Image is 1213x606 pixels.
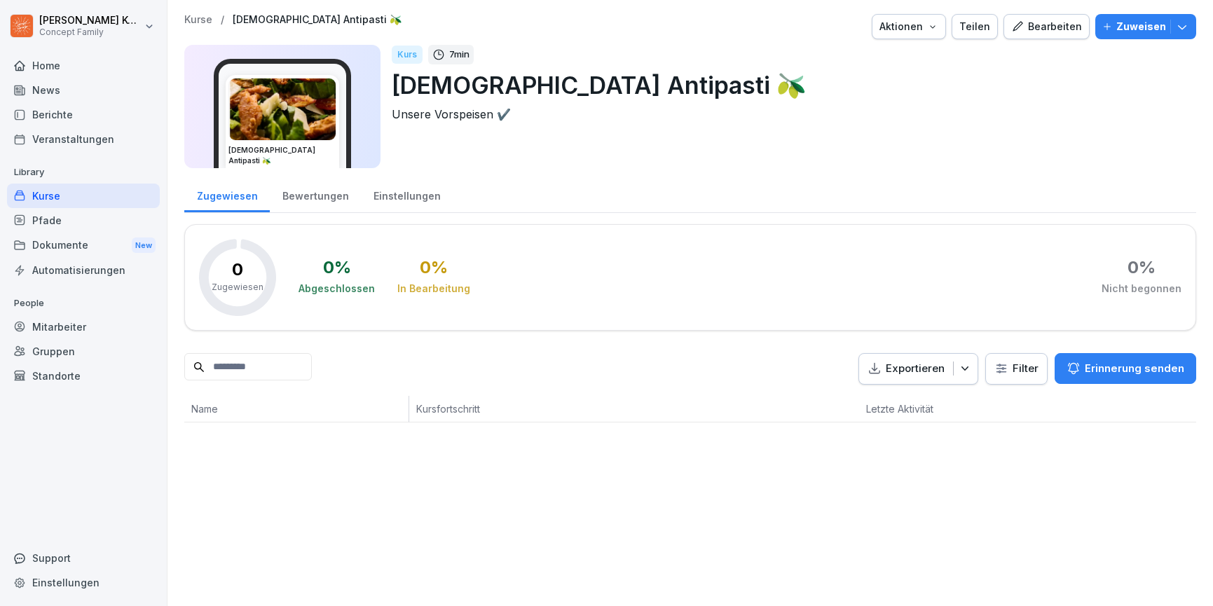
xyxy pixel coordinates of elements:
p: 7 min [449,48,470,62]
button: Filter [986,354,1047,384]
a: Einstellungen [361,177,453,212]
a: Gruppen [7,339,160,364]
p: Zugewiesen [212,281,263,294]
a: Automatisierungen [7,258,160,282]
button: Exportieren [858,353,978,385]
a: Bewertungen [270,177,361,212]
button: Bearbeiten [1003,14,1090,39]
h3: [DEMOGRAPHIC_DATA] Antipasti 🫒 [228,145,336,166]
img: vz1zej91exbwa1ox1n2zwc8a.png [229,78,336,140]
div: New [132,237,156,254]
div: In Bearbeitung [397,282,470,296]
a: News [7,78,160,102]
p: Unsere Vorspeisen ✔️ [392,106,1185,123]
p: 0 [232,261,243,278]
div: Kurs [392,46,423,64]
p: / [221,14,224,26]
p: Name [191,401,402,416]
p: Letzte Aktivität [866,401,993,416]
div: 0 % [1128,259,1156,276]
a: Kurse [184,14,212,26]
div: Nicht begonnen [1102,282,1181,296]
a: Einstellungen [7,570,160,595]
div: Abgeschlossen [299,282,375,296]
button: Teilen [952,14,998,39]
a: DokumenteNew [7,233,160,259]
a: Home [7,53,160,78]
p: Exportieren [886,361,945,377]
p: Concept Family [39,27,142,37]
div: Support [7,546,160,570]
p: Kursfortschritt [416,401,683,416]
p: Library [7,161,160,184]
a: Pfade [7,208,160,233]
a: Berichte [7,102,160,127]
a: Veranstaltungen [7,127,160,151]
div: Aktionen [879,19,938,34]
a: Zugewiesen [184,177,270,212]
a: [DEMOGRAPHIC_DATA] Antipasti 🫒 [233,14,402,26]
p: [PERSON_NAME] Komarov [39,15,142,27]
div: Bearbeiten [1011,19,1082,34]
p: Erinnerung senden [1085,361,1184,376]
a: Mitarbeiter [7,315,160,339]
div: Filter [994,361,1039,376]
button: Erinnerung senden [1055,353,1196,384]
div: 0 % [323,259,351,276]
a: Standorte [7,364,160,388]
div: 0 % [420,259,448,276]
a: Kurse [7,184,160,208]
div: Teilen [959,19,990,34]
p: People [7,292,160,315]
p: Zuweisen [1116,19,1166,34]
div: Dokumente [7,233,160,259]
button: Zuweisen [1095,14,1196,39]
p: [DEMOGRAPHIC_DATA] Antipasti 🫒 [392,67,1185,103]
button: Aktionen [872,14,946,39]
